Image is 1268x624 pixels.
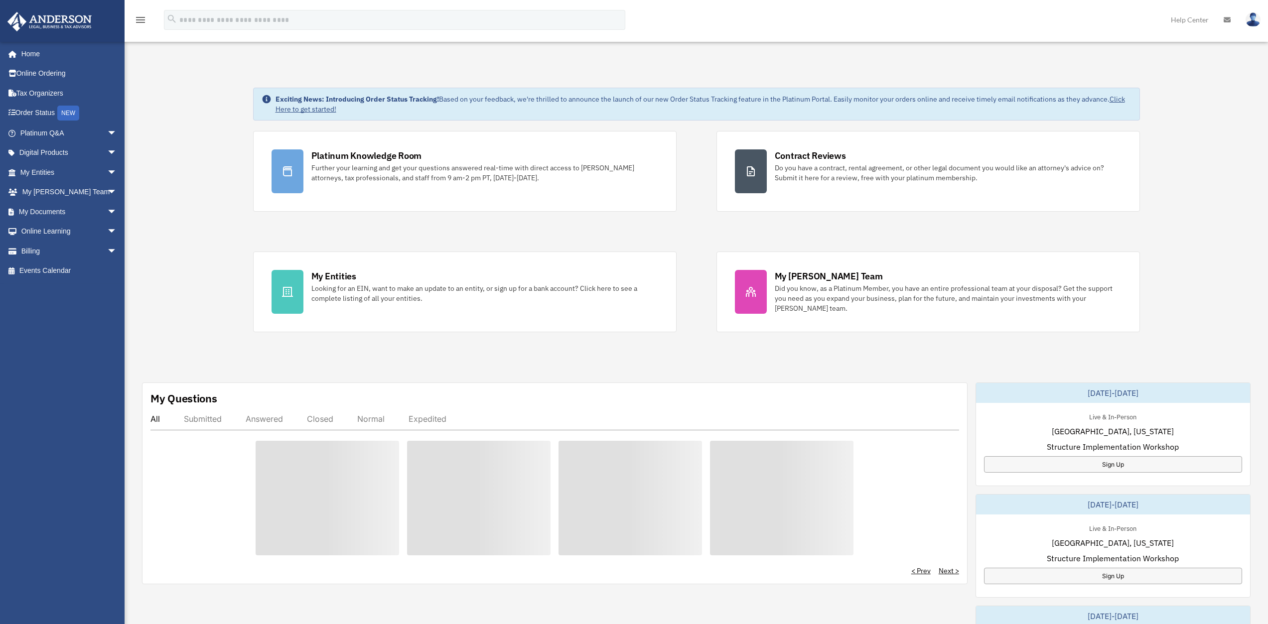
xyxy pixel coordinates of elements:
[107,222,127,242] span: arrow_drop_down
[311,283,658,303] div: Looking for an EIN, want to make an update to an entity, or sign up for a bank account? Click her...
[311,149,422,162] div: Platinum Knowledge Room
[107,162,127,183] span: arrow_drop_down
[135,17,146,26] a: menu
[107,182,127,203] span: arrow_drop_down
[7,44,127,64] a: Home
[184,414,222,424] div: Submitted
[311,270,356,282] div: My Entities
[7,143,132,163] a: Digital Productsarrow_drop_down
[276,95,1125,114] a: Click Here to get started!
[409,414,446,424] div: Expedited
[1052,425,1174,437] span: [GEOGRAPHIC_DATA], [US_STATE]
[1081,522,1144,533] div: Live & In-Person
[1047,441,1179,453] span: Structure Implementation Workshop
[775,270,883,282] div: My [PERSON_NAME] Team
[775,149,846,162] div: Contract Reviews
[107,241,127,261] span: arrow_drop_down
[1047,552,1179,564] span: Structure Implementation Workshop
[107,123,127,143] span: arrow_drop_down
[57,106,79,121] div: NEW
[7,182,132,202] a: My [PERSON_NAME] Teamarrow_drop_down
[253,251,677,332] a: My Entities Looking for an EIN, want to make an update to an entity, or sign up for a bank accoun...
[775,163,1122,183] div: Do you have a contract, rental agreement, or other legal document you would like an attorney's ad...
[150,391,217,406] div: My Questions
[984,456,1242,473] a: Sign Up
[1052,537,1174,549] span: [GEOGRAPHIC_DATA], [US_STATE]
[246,414,283,424] div: Answered
[107,202,127,222] span: arrow_drop_down
[135,14,146,26] i: menu
[984,568,1242,584] a: Sign Up
[976,495,1250,514] div: [DATE]-[DATE]
[1081,411,1144,421] div: Live & In-Person
[307,414,333,424] div: Closed
[911,566,931,576] a: < Prev
[716,131,1140,212] a: Contract Reviews Do you have a contract, rental agreement, or other legal document you would like...
[7,202,132,222] a: My Documentsarrow_drop_down
[150,414,160,424] div: All
[107,143,127,163] span: arrow_drop_down
[7,241,132,261] a: Billingarrow_drop_down
[976,383,1250,403] div: [DATE]-[DATE]
[7,162,132,182] a: My Entitiesarrow_drop_down
[7,123,132,143] a: Platinum Q&Aarrow_drop_down
[7,222,132,242] a: Online Learningarrow_drop_down
[276,95,439,104] strong: Exciting News: Introducing Order Status Tracking!
[276,94,1131,114] div: Based on your feedback, we're thrilled to announce the launch of our new Order Status Tracking fe...
[7,261,132,281] a: Events Calendar
[1246,12,1261,27] img: User Pic
[716,251,1140,332] a: My [PERSON_NAME] Team Did you know, as a Platinum Member, you have an entire professional team at...
[4,12,95,31] img: Anderson Advisors Platinum Portal
[311,163,658,183] div: Further your learning and get your questions answered real-time with direct access to [PERSON_NAM...
[939,566,959,576] a: Next >
[357,414,385,424] div: Normal
[7,103,132,124] a: Order StatusNEW
[166,13,177,24] i: search
[775,283,1122,313] div: Did you know, as a Platinum Member, you have an entire professional team at your disposal? Get th...
[253,131,677,212] a: Platinum Knowledge Room Further your learning and get your questions answered real-time with dire...
[7,64,132,84] a: Online Ordering
[7,83,132,103] a: Tax Organizers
